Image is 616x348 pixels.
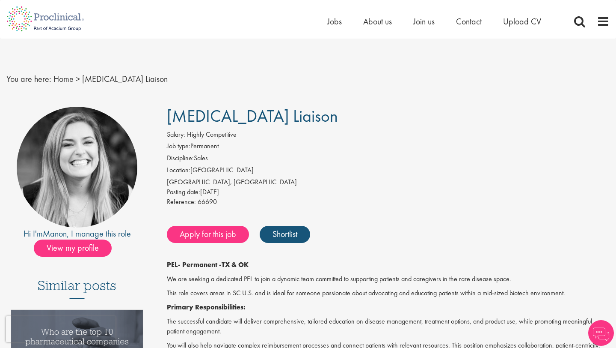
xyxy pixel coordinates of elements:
a: Contact [456,16,482,27]
a: About us [363,16,392,27]
div: [DATE] [167,187,610,197]
label: Discipline: [167,153,194,163]
img: Chatbot [588,320,614,346]
img: imeage of recruiter Manon Fuller [17,107,137,228]
a: Apply for this job [167,226,249,243]
strong: - Permanent - [178,260,222,269]
a: Join us [413,16,435,27]
strong: PEL [167,260,178,269]
span: Posting date: [167,187,200,196]
a: Jobs [327,16,342,27]
label: Reference: [167,197,196,207]
span: [MEDICAL_DATA] Liaison [167,105,338,127]
span: 66690 [198,197,217,206]
a: View my profile [34,241,120,252]
a: Upload CV [503,16,541,27]
li: [GEOGRAPHIC_DATA] [167,165,610,177]
li: Permanent [167,141,610,153]
a: Shortlist [260,226,310,243]
p: We are seeking a dedicated PEL to join a dynamic team committed to supporting patients and caregi... [167,274,610,284]
strong: TX & OK [222,260,249,269]
h3: Similar posts [38,278,116,299]
li: Sales [167,153,610,165]
a: breadcrumb link [53,73,74,84]
span: Highly Competitive [187,130,237,139]
span: You are here: [6,73,51,84]
label: Location: [167,165,190,175]
strong: Primary Responsibilities: [167,303,246,312]
p: This role covers areas in SC U.S. and is ideal for someone passionate about advocating and educat... [167,288,610,298]
p: The successful candidate will deliver comprehensive, tailored education on disease management, tr... [167,317,610,336]
span: > [76,73,80,84]
a: Manon [43,228,67,239]
label: Salary: [167,130,185,140]
span: View my profile [34,240,112,257]
span: [MEDICAL_DATA] Liaison [82,73,168,84]
div: Hi I'm , I manage this role [6,228,148,240]
div: [GEOGRAPHIC_DATA], [GEOGRAPHIC_DATA] [167,177,610,187]
iframe: reCAPTCHA [6,316,115,342]
label: Job type: [167,141,190,151]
